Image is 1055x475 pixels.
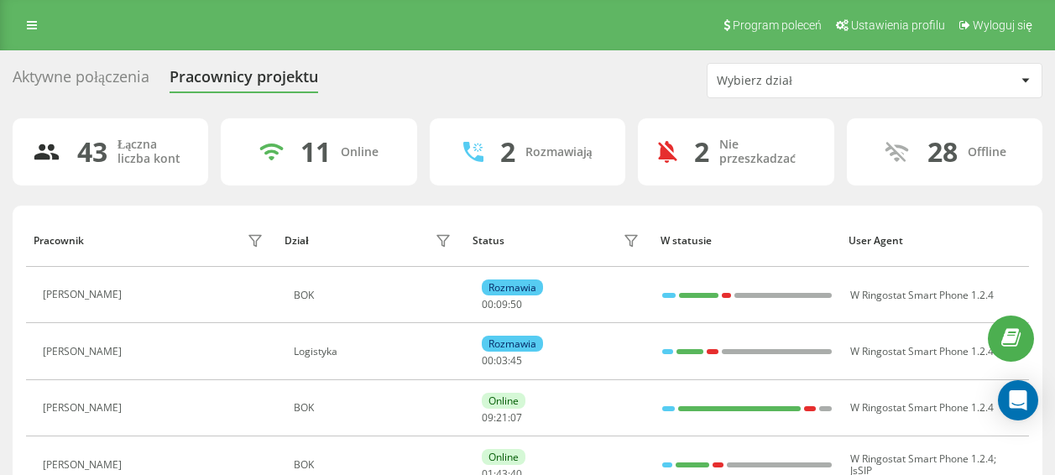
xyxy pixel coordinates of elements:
span: W Ringostat Smart Phone 1.2.4 [850,344,994,358]
div: 28 [927,136,958,168]
div: Pracownicy projektu [170,68,318,94]
div: Łączna liczba kont [118,138,188,166]
span: Program poleceń [733,18,822,32]
span: 00 [482,297,494,311]
span: 50 [510,297,522,311]
span: 21 [496,410,508,425]
div: : : [482,299,522,311]
div: W statusie [661,235,833,247]
span: 03 [496,353,508,368]
span: 07 [510,410,522,425]
div: [PERSON_NAME] [43,402,126,414]
span: W Ringostat Smart Phone 1.2.4 [850,452,994,466]
div: Status [473,235,504,247]
div: : : [482,412,522,424]
div: Online [341,145,379,159]
div: 2 [694,136,709,168]
div: Rozmawia [482,279,543,295]
span: W Ringostat Smart Phone 1.2.4 [850,400,994,415]
div: User Agent [849,235,1021,247]
div: 2 [500,136,515,168]
span: 09 [496,297,508,311]
span: 09 [482,410,494,425]
div: Wybierz dział [717,74,917,88]
div: [PERSON_NAME] [43,289,126,300]
div: Rozmawia [482,336,543,352]
div: Offline [968,145,1006,159]
div: Online [482,449,525,465]
div: 11 [300,136,331,168]
span: W Ringostat Smart Phone 1.2.4 [850,288,994,302]
span: Wyloguj się [973,18,1032,32]
div: Pracownik [34,235,84,247]
div: BOK [294,459,456,471]
div: BOK [294,402,456,414]
div: BOK [294,290,456,301]
div: Rozmawiają [525,145,593,159]
div: Nie przeszkadzać [719,138,813,166]
div: [PERSON_NAME] [43,459,126,471]
span: 45 [510,353,522,368]
div: [PERSON_NAME] [43,346,126,358]
div: Online [482,393,525,409]
span: Ustawienia profilu [851,18,945,32]
div: Aktywne połączenia [13,68,149,94]
div: : : [482,355,522,367]
div: Dział [285,235,308,247]
span: 00 [482,353,494,368]
div: 43 [77,136,107,168]
div: Logistyka [294,346,456,358]
div: Open Intercom Messenger [998,380,1038,420]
